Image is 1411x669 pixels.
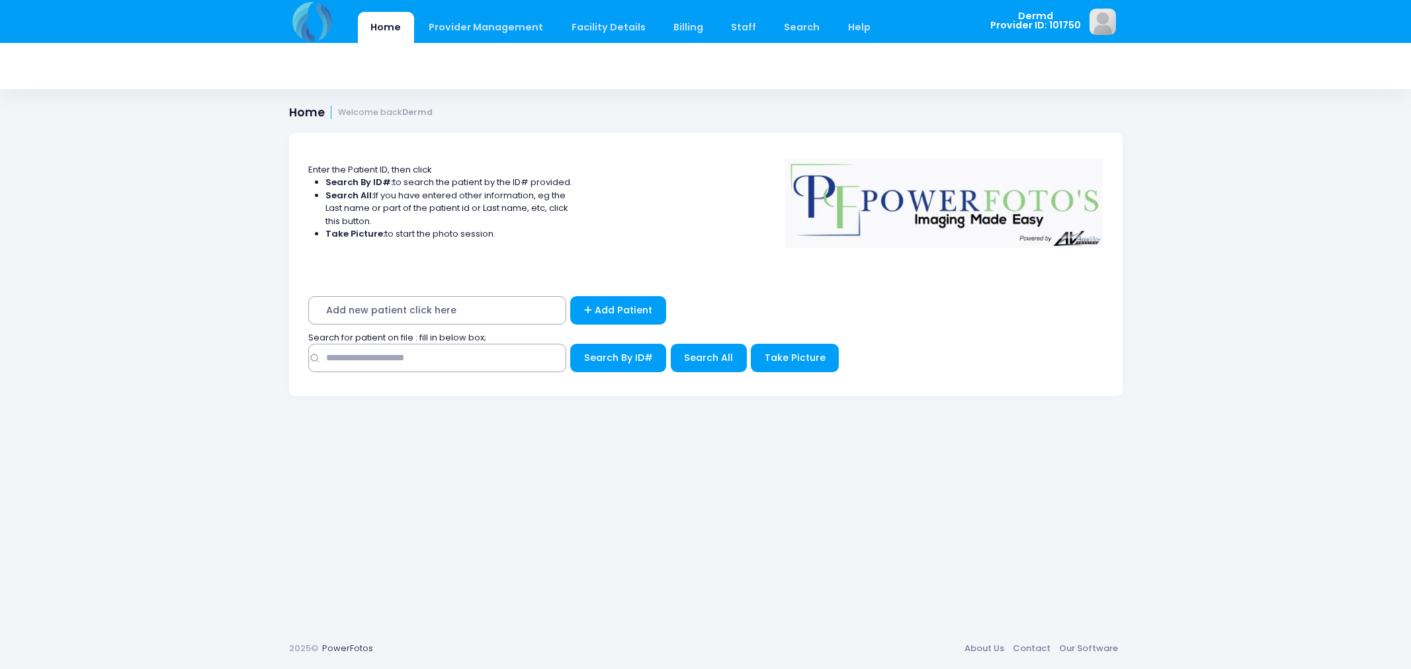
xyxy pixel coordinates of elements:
[325,189,573,228] li: If you have entered other information, eg the Last name or part of the patient id or Last name, e...
[570,344,666,372] button: Search By ID#
[289,106,433,120] h1: Home
[584,351,653,364] span: Search By ID#
[779,150,1109,248] img: Logo
[308,296,566,325] span: Add new patient click here
[1090,9,1116,35] img: image
[338,108,433,118] small: Welcome back
[402,106,433,118] strong: Dermd
[961,637,1009,660] a: About Us
[751,344,839,372] button: Take Picture
[1009,637,1055,660] a: Contact
[718,12,769,43] a: Staff
[558,12,658,43] a: Facility Details
[325,227,573,241] li: to start the photo session.
[765,351,826,364] span: Take Picture
[308,163,432,176] span: Enter the Patient ID, then click
[771,12,833,43] a: Search
[835,12,883,43] a: Help
[990,11,1081,30] span: Dermd Provider ID: 101750
[1055,637,1123,660] a: Our Software
[325,176,393,188] strong: Search By ID#:
[289,642,318,654] span: 2025©
[570,296,666,325] a: Add Patient
[325,227,385,240] strong: Take Picture:
[325,176,573,189] li: to search the patient by the ID# provided.
[671,344,747,372] button: Search All
[325,189,374,202] strong: Search All:
[358,12,414,43] a: Home
[308,331,486,344] span: Search for patient on file : fill in below box;
[660,12,716,43] a: Billing
[416,12,556,43] a: Provider Management
[684,351,733,364] span: Search All
[322,642,373,654] a: PowerFotos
